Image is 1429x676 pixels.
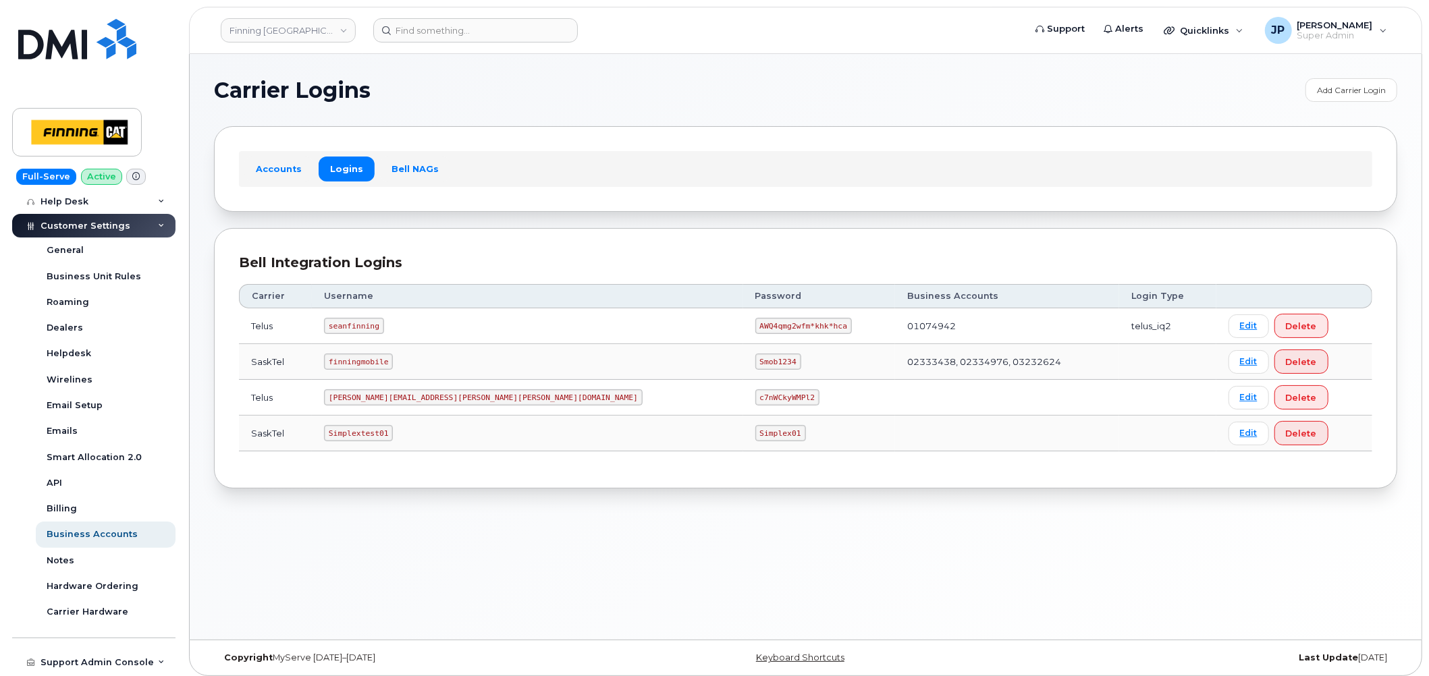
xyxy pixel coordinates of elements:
th: Username [312,284,743,308]
td: telus_iq2 [1119,308,1216,344]
div: [DATE] [1003,652,1397,663]
td: SaskTel [239,344,312,380]
a: Accounts [244,157,313,181]
code: Smob1234 [755,354,801,370]
code: finningmobile [324,354,393,370]
span: Delete [1286,320,1317,333]
td: Telus [239,308,312,344]
div: MyServe [DATE]–[DATE] [214,652,608,663]
span: Delete [1286,391,1317,404]
span: Carrier Logins [214,80,371,101]
a: Logins [319,157,375,181]
th: Business Accounts [895,284,1119,308]
td: SaskTel [239,416,312,451]
code: Simplex01 [755,425,806,441]
a: Edit [1229,386,1269,410]
a: Edit [1229,422,1269,445]
button: Delete [1274,421,1328,445]
th: Login Type [1119,284,1216,308]
a: Add Carrier Login [1305,78,1397,102]
button: Delete [1274,349,1328,374]
code: [PERSON_NAME][EMAIL_ADDRESS][PERSON_NAME][PERSON_NAME][DOMAIN_NAME] [324,389,643,405]
div: Bell Integration Logins [239,253,1372,273]
code: Simplextest01 [324,425,393,441]
td: Telus [239,380,312,416]
strong: Copyright [224,652,273,663]
button: Delete [1274,314,1328,338]
th: Carrier [239,284,312,308]
strong: Last Update [1299,652,1358,663]
th: Password [743,284,896,308]
code: AWQ4qmg2wfm*khk*hca [755,318,852,334]
a: Edit [1229,350,1269,374]
code: seanfinning [324,318,384,334]
a: Bell NAGs [380,157,450,181]
span: Delete [1286,356,1317,368]
code: c7nWCkyWMPl2 [755,389,819,405]
td: 01074942 [895,308,1119,344]
button: Delete [1274,385,1328,410]
td: 02333438, 02334976, 03232624 [895,344,1119,380]
a: Keyboard Shortcuts [756,652,844,663]
span: Delete [1286,427,1317,440]
a: Edit [1229,314,1269,338]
